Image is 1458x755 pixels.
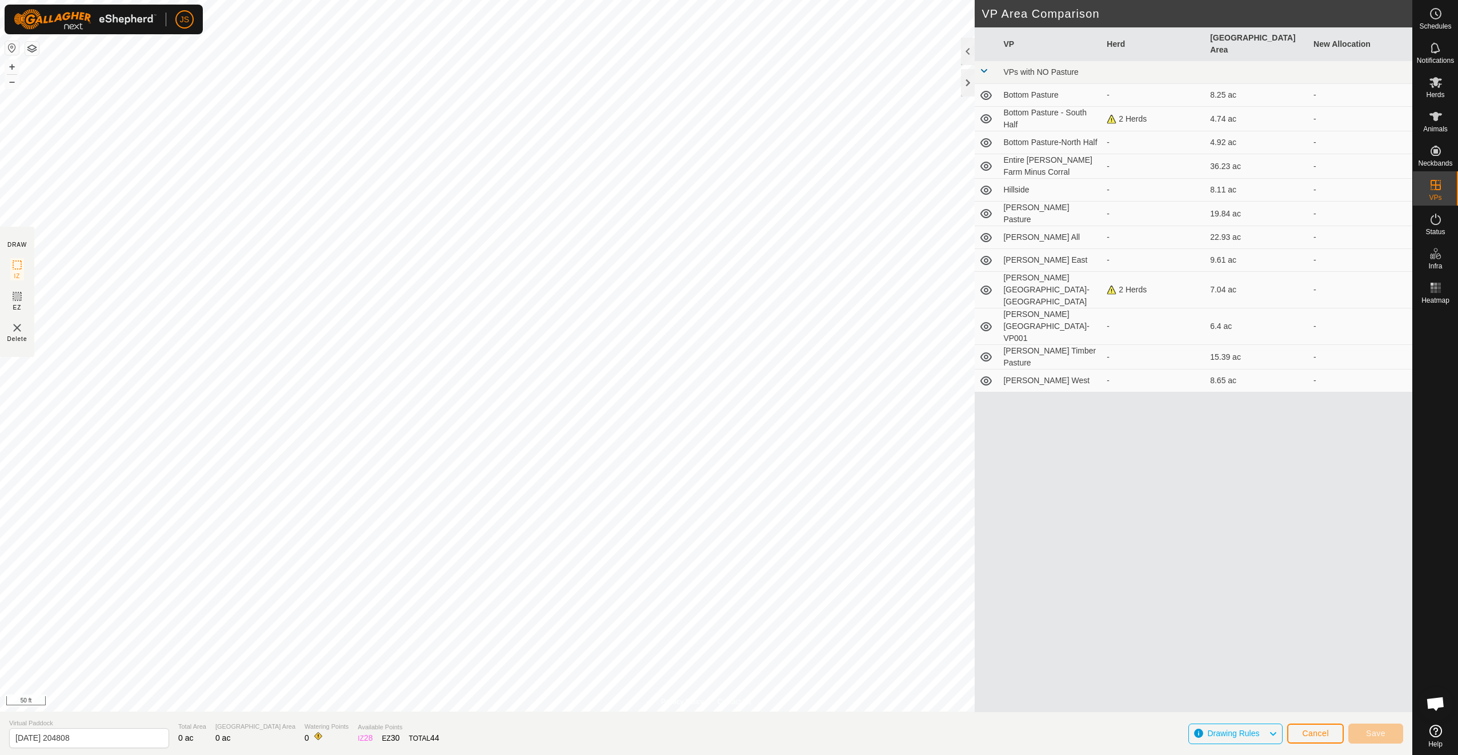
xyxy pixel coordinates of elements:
[1426,91,1444,98] span: Herds
[1309,27,1412,61] th: New Allocation
[999,202,1102,226] td: [PERSON_NAME] Pasture
[1107,160,1201,172] div: -
[1207,729,1259,738] span: Drawing Rules
[1107,208,1201,220] div: -
[364,733,373,742] span: 28
[1309,370,1412,392] td: -
[1421,297,1449,304] span: Heatmap
[1205,131,1309,154] td: 4.92 ac
[1348,724,1403,744] button: Save
[1205,27,1309,61] th: [GEOGRAPHIC_DATA] Area
[1205,272,1309,308] td: 7.04 ac
[14,272,21,280] span: IZ
[1205,226,1309,249] td: 22.93 ac
[13,303,22,312] span: EZ
[999,131,1102,154] td: Bottom Pasture-North Half
[999,308,1102,345] td: [PERSON_NAME] [GEOGRAPHIC_DATA]-VP001
[7,335,27,343] span: Delete
[1003,67,1079,77] span: VPs with NO Pasture
[1419,686,1453,721] a: Open chat
[718,697,751,707] a: Contact Us
[215,722,295,732] span: [GEOGRAPHIC_DATA] Area
[178,722,206,732] span: Total Area
[1309,107,1412,131] td: -
[1428,741,1443,748] span: Help
[1205,370,1309,392] td: 8.65 ac
[25,42,39,55] button: Map Layers
[1309,272,1412,308] td: -
[1107,136,1201,148] div: -
[1309,249,1412,272] td: -
[1418,160,1452,167] span: Neckbands
[1309,84,1412,107] td: -
[1309,154,1412,179] td: -
[982,7,1412,21] h2: VP Area Comparison
[1413,720,1458,752] a: Help
[1102,27,1205,61] th: Herd
[1205,154,1309,179] td: 36.23 ac
[999,84,1102,107] td: Bottom Pasture
[215,733,230,742] span: 0 ac
[1309,179,1412,202] td: -
[382,732,400,744] div: EZ
[1107,89,1201,101] div: -
[358,732,372,744] div: IZ
[1287,724,1344,744] button: Cancel
[1107,284,1201,296] div: 2 Herds
[180,14,189,26] span: JS
[1366,729,1385,738] span: Save
[1423,126,1448,132] span: Animals
[1205,179,1309,202] td: 8.11 ac
[409,732,439,744] div: TOTAL
[1107,254,1201,266] div: -
[661,697,704,707] a: Privacy Policy
[999,27,1102,61] th: VP
[1419,23,1451,30] span: Schedules
[1428,263,1442,270] span: Infra
[999,226,1102,249] td: [PERSON_NAME] All
[1205,249,1309,272] td: 9.61 ac
[358,722,439,732] span: Available Points
[1107,184,1201,196] div: -
[999,345,1102,370] td: [PERSON_NAME] Timber Pasture
[10,321,24,335] img: VP
[430,733,439,742] span: 44
[1302,729,1329,738] span: Cancel
[178,733,193,742] span: 0 ac
[1107,231,1201,243] div: -
[1309,308,1412,345] td: -
[5,60,19,74] button: +
[14,9,157,30] img: Gallagher Logo
[1107,375,1201,387] div: -
[1309,226,1412,249] td: -
[1309,131,1412,154] td: -
[5,41,19,55] button: Reset Map
[5,75,19,89] button: –
[999,107,1102,131] td: Bottom Pasture - South Half
[999,154,1102,179] td: Entire [PERSON_NAME] Farm Minus Corral
[999,272,1102,308] td: [PERSON_NAME] [GEOGRAPHIC_DATA]-[GEOGRAPHIC_DATA]
[1429,194,1441,201] span: VPs
[1205,345,1309,370] td: 15.39 ac
[391,733,400,742] span: 30
[1205,84,1309,107] td: 8.25 ac
[1107,113,1201,125] div: 2 Herds
[1425,228,1445,235] span: Status
[305,722,349,732] span: Watering Points
[1309,345,1412,370] td: -
[1205,308,1309,345] td: 6.4 ac
[1205,202,1309,226] td: 19.84 ac
[999,249,1102,272] td: [PERSON_NAME] East
[999,370,1102,392] td: [PERSON_NAME] West
[1417,57,1454,64] span: Notifications
[9,718,169,728] span: Virtual Paddock
[1309,202,1412,226] td: -
[305,733,309,742] span: 0
[7,240,27,249] div: DRAW
[1107,351,1201,363] div: -
[999,179,1102,202] td: Hillside
[1107,320,1201,332] div: -
[1205,107,1309,131] td: 4.74 ac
